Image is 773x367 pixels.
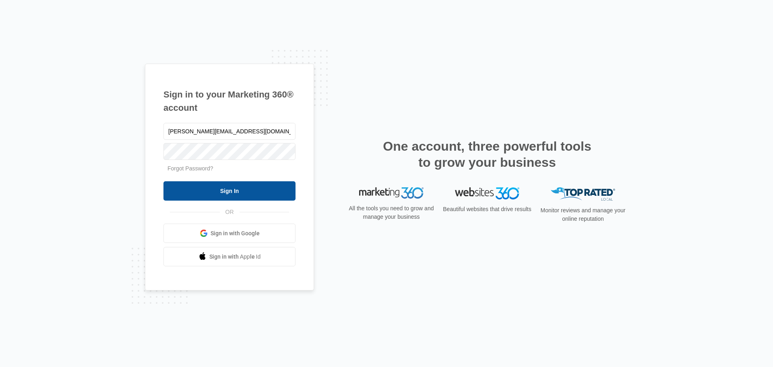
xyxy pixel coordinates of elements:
img: Top Rated Local [551,187,615,201]
h2: One account, three powerful tools to grow your business [380,138,594,170]
span: OR [220,208,240,216]
span: Sign in with Apple Id [209,253,261,261]
h1: Sign in to your Marketing 360® account [163,88,296,114]
img: Websites 360 [455,187,519,199]
a: Sign in with Apple Id [163,247,296,266]
p: Monitor reviews and manage your online reputation [538,206,628,223]
span: Sign in with Google [211,229,260,238]
p: All the tools you need to grow and manage your business [346,204,436,221]
a: Forgot Password? [167,165,213,172]
p: Beautiful websites that drive results [442,205,532,214]
img: Marketing 360 [359,187,424,199]
a: Sign in with Google [163,224,296,243]
input: Sign In [163,181,296,201]
input: Email [163,123,296,140]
